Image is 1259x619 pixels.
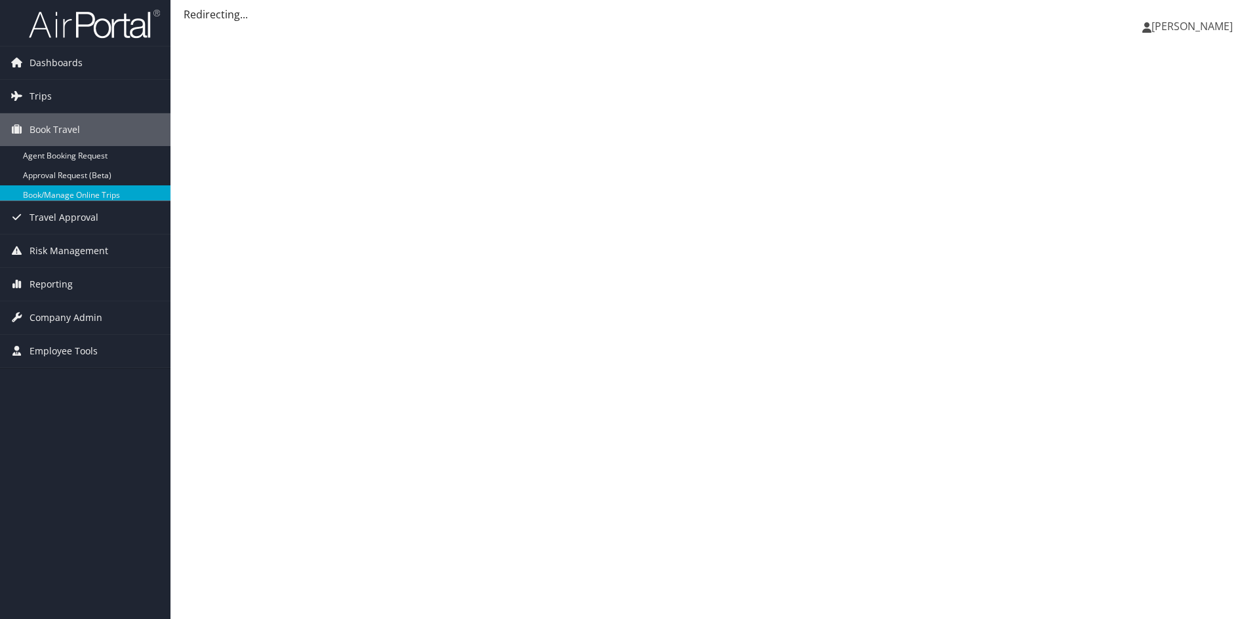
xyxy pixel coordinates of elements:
img: airportal-logo.png [29,9,160,39]
span: Company Admin [30,301,102,334]
span: Trips [30,80,52,113]
div: Redirecting... [184,7,1246,22]
span: Risk Management [30,234,108,267]
span: Book Travel [30,113,80,146]
span: Employee Tools [30,335,98,367]
a: [PERSON_NAME] [1142,7,1246,46]
span: Dashboards [30,47,83,79]
span: Reporting [30,268,73,301]
span: Travel Approval [30,201,98,234]
span: [PERSON_NAME] [1151,19,1233,33]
